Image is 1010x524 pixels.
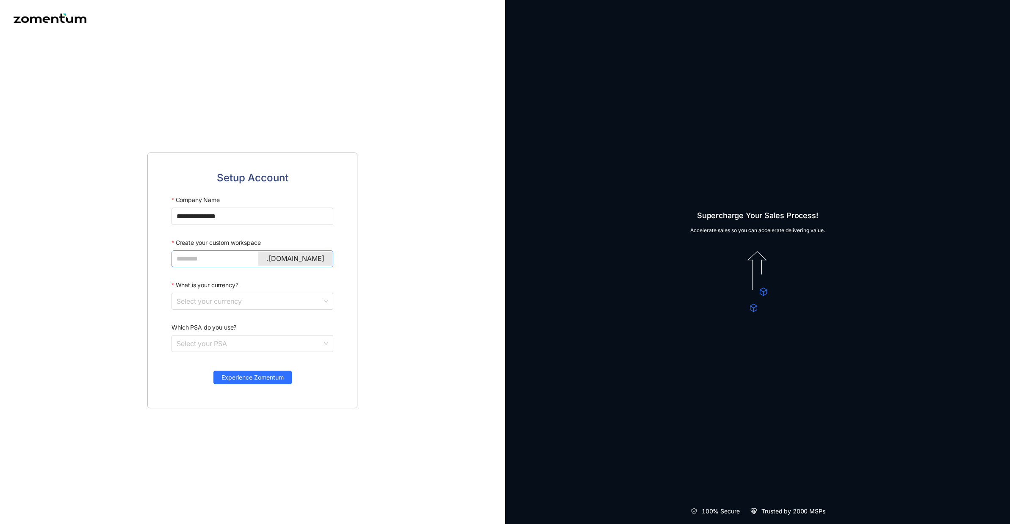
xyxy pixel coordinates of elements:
[213,371,292,384] button: Experience Zomentum
[14,14,86,23] img: Zomentum logo
[172,320,236,335] label: Which PSA do you use?
[221,373,284,382] span: Experience Zomentum
[690,210,825,222] span: Supercharge Your Sales Process!
[172,192,220,208] label: Company Name
[172,277,238,293] label: What is your currency?
[761,507,825,516] span: Trusted by 2000 MSPs
[258,252,333,266] div: .[DOMAIN_NAME]
[172,208,333,225] input: Company Name
[172,235,260,250] label: Create your custom workspace
[690,227,825,234] span: Accelerate sales so you can accelerate delivering value.
[177,253,327,264] input: Create your custom workspace
[217,170,288,186] span: Setup Account
[702,507,739,516] span: 100% Secure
